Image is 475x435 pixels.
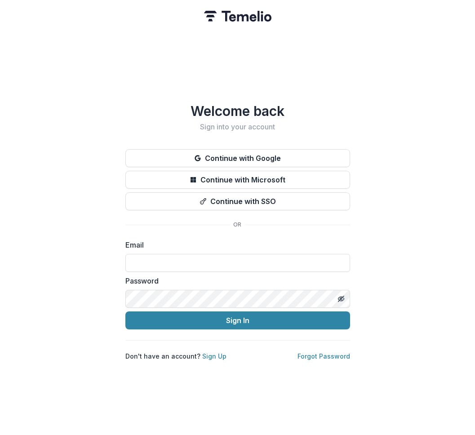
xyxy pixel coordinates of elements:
label: Email [125,240,345,250]
button: Sign In [125,311,350,329]
h2: Sign into your account [125,123,350,131]
button: Continue with Microsoft [125,171,350,189]
p: Don't have an account? [125,351,226,361]
button: Toggle password visibility [334,292,348,306]
label: Password [125,275,345,286]
a: Sign Up [202,352,226,360]
button: Continue with Google [125,149,350,167]
h1: Welcome back [125,103,350,119]
img: Temelio [204,11,271,22]
button: Continue with SSO [125,192,350,210]
a: Forgot Password [297,352,350,360]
